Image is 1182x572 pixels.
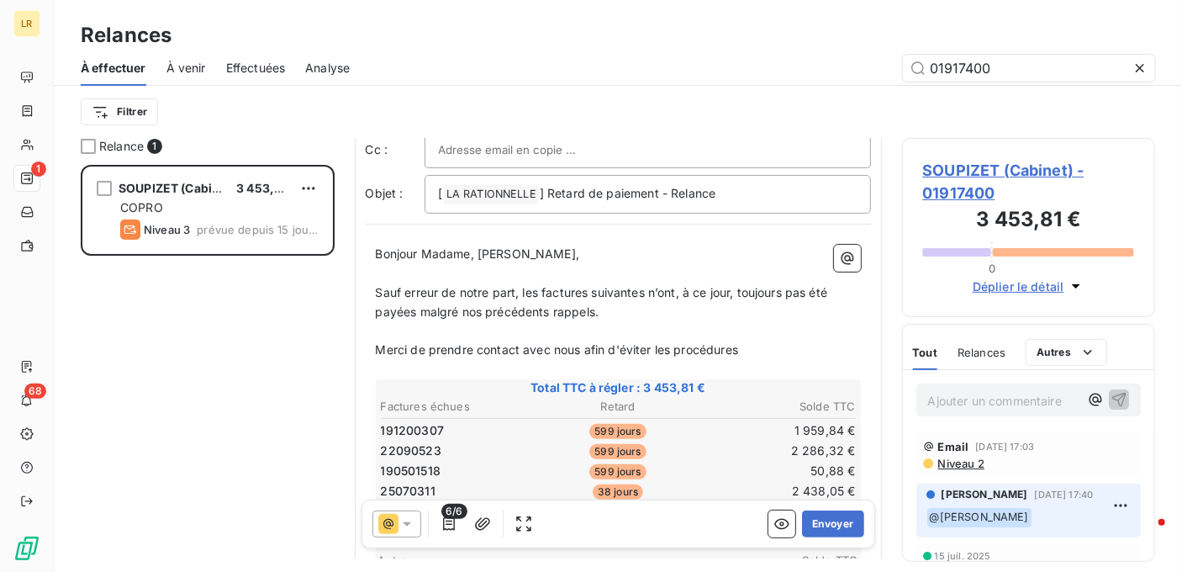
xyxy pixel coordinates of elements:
[439,137,620,162] input: Adresse email en copie ...
[540,186,716,200] span: ] Retard de paiement - Relance
[13,165,40,192] a: 1
[99,138,144,155] span: Relance
[923,159,1135,204] span: SOUPIZET (Cabinet) - 01917400
[589,424,646,439] span: 599 jours
[380,398,538,416] th: Factures échues
[378,379,858,396] span: Total TTC à régler : 3 453,81 €
[226,60,286,77] span: Effectuées
[236,181,298,195] span: 3 453,81 €
[197,223,319,236] span: prévue depuis 15 jours
[366,141,425,158] label: Cc :
[699,398,857,416] th: Solde TTC
[13,10,40,37] div: LR
[81,98,158,125] button: Filtrer
[381,442,441,459] span: 22090523
[381,463,441,479] span: 190501518
[927,508,1032,527] span: @ [PERSON_NAME]
[1026,339,1107,366] button: Autres
[699,462,857,480] td: 50,88 €
[757,553,858,567] span: Solde TTC
[802,511,863,538] button: Envoyer
[119,181,235,195] span: SOUPIZET (Cabinet)
[81,60,146,77] span: À effectuer
[366,186,404,200] span: Objet :
[589,464,646,479] span: 599 jours
[589,444,646,459] span: 599 jours
[31,162,46,177] span: 1
[24,384,46,399] span: 68
[147,139,162,154] span: 1
[903,55,1155,82] input: Rechercher
[376,246,580,261] span: Bonjour Madame, [PERSON_NAME],
[938,440,969,453] span: Email
[381,422,444,439] span: 191200307
[935,551,991,561] span: 15 juil. 2025
[376,285,831,319] span: Sauf erreur de notre part, les factures suivantes n’ont, à ce jour, toujours pas été payées malgr...
[958,346,1005,359] span: Relances
[913,346,938,359] span: Tout
[975,442,1034,452] span: [DATE] 17:03
[120,200,163,214] span: COPRO
[166,60,206,77] span: À venir
[81,165,335,572] div: grid
[968,277,1090,296] button: Déplier le détail
[439,186,443,200] span: [
[13,535,40,562] img: Logo LeanPay
[81,20,171,50] h3: Relances
[937,457,984,470] span: Niveau 2
[144,223,190,236] span: Niveau 3
[441,504,467,519] span: 6/6
[699,442,857,460] td: 2 286,32 €
[699,482,857,500] td: 2 438,05 €
[305,60,350,77] span: Analyse
[376,342,738,357] span: Merci de prendre contact avec nous afin d'éviter les procédures
[699,421,857,440] td: 1 959,84 €
[539,398,697,416] th: Retard
[381,483,435,500] span: 25070311
[942,487,1028,502] span: [PERSON_NAME]
[444,185,539,204] span: LA RATIONNELLE
[973,278,1064,295] span: Déplier le détail
[378,553,757,567] span: Autre
[593,485,643,500] span: 38 jours
[923,204,1135,238] h3: 3 453,81 €
[1125,515,1165,555] iframe: Intercom live chat
[1034,490,1093,500] span: [DATE] 17:40
[989,262,995,275] span: 0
